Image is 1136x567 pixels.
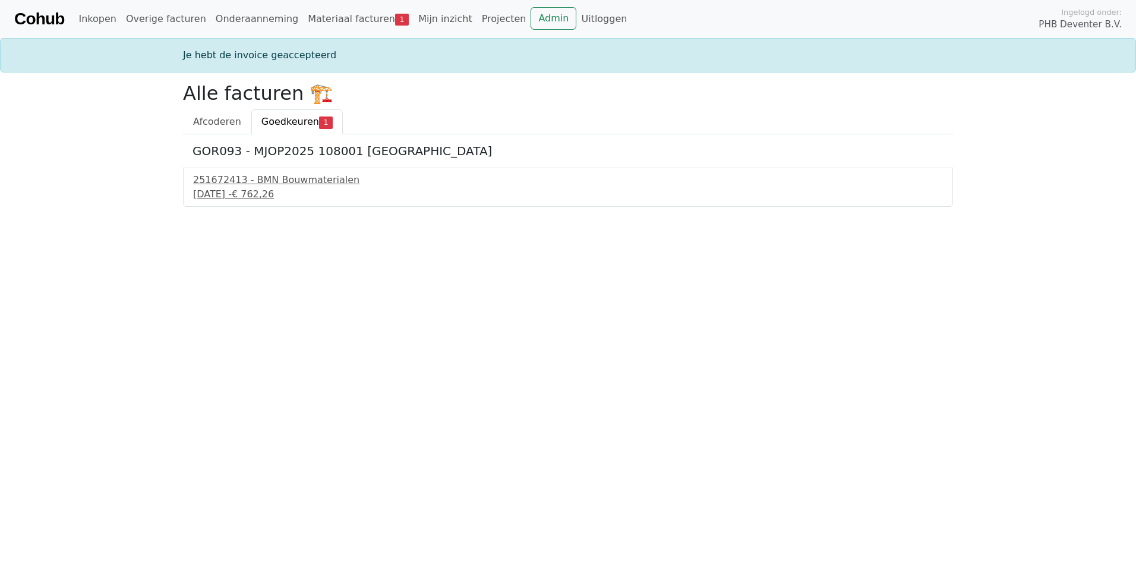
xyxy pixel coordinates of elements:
span: 1 [395,14,409,26]
a: Projecten [477,7,531,31]
a: Goedkeuren1 [251,109,343,134]
div: 251672413 - BMN Bouwmaterialen [193,173,943,187]
a: Admin [531,7,576,30]
h2: Alle facturen 🏗️ [183,82,953,105]
a: Inkopen [74,7,121,31]
a: Onderaanneming [211,7,303,31]
span: 1 [319,116,333,128]
a: Overige facturen [121,7,211,31]
a: Materiaal facturen1 [303,7,414,31]
span: € 762,26 [232,188,274,200]
a: 251672413 - BMN Bouwmaterialen[DATE] -€ 762,26 [193,173,943,201]
span: PHB Deventer B.V. [1039,18,1122,31]
a: Uitloggen [576,7,632,31]
h5: GOR093 - MJOP2025 108001 [GEOGRAPHIC_DATA] [193,144,943,158]
span: Goedkeuren [261,116,319,127]
a: Cohub [14,5,64,33]
div: [DATE] - [193,187,943,201]
a: Mijn inzicht [414,7,477,31]
span: Afcoderen [193,116,241,127]
span: Ingelogd onder: [1061,7,1122,18]
div: Je hebt de invoice geaccepteerd [176,48,960,62]
a: Afcoderen [183,109,251,134]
